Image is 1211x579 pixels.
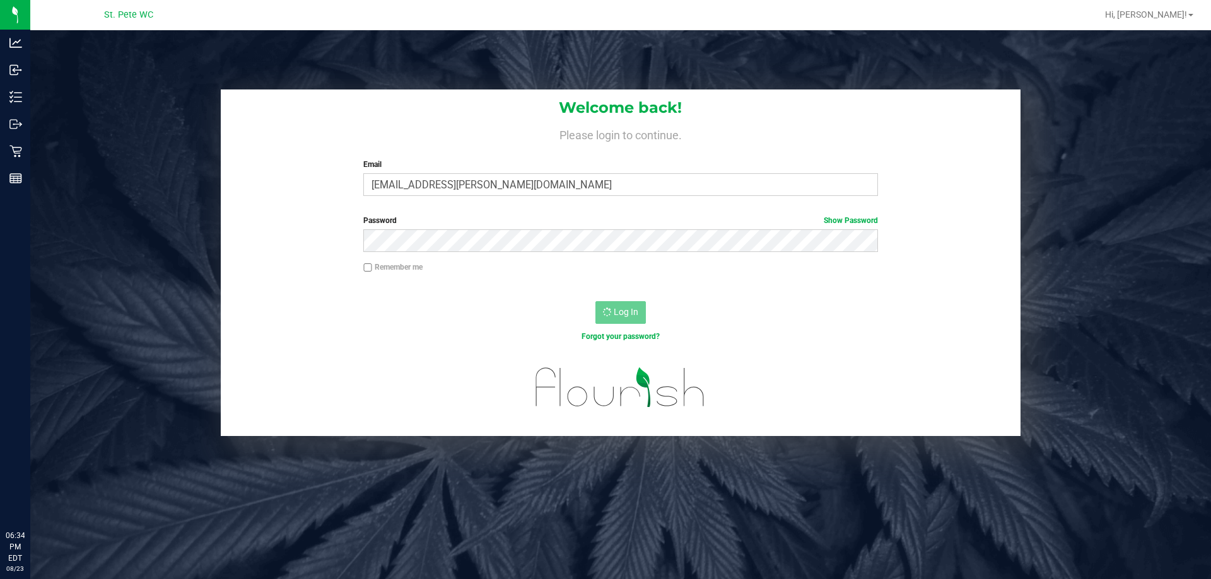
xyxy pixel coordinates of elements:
[824,216,878,225] a: Show Password
[9,118,22,130] inline-svg: Outbound
[1105,9,1187,20] span: Hi, [PERSON_NAME]!
[520,355,720,420] img: flourish_logo.svg
[363,159,877,170] label: Email
[363,216,397,225] span: Password
[363,261,423,273] label: Remember me
[9,172,22,185] inline-svg: Reports
[9,145,22,158] inline-svg: Retail
[9,64,22,76] inline-svg: Inbound
[221,126,1021,141] h4: Please login to continue.
[363,263,372,272] input: Remember me
[614,307,638,317] span: Log In
[6,530,25,564] p: 06:34 PM EDT
[104,9,153,20] span: St. Pete WC
[221,100,1021,116] h1: Welcome back!
[9,37,22,49] inline-svg: Analytics
[6,564,25,573] p: 08/23
[595,301,646,324] button: Log In
[582,332,660,341] a: Forgot your password?
[9,91,22,103] inline-svg: Inventory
